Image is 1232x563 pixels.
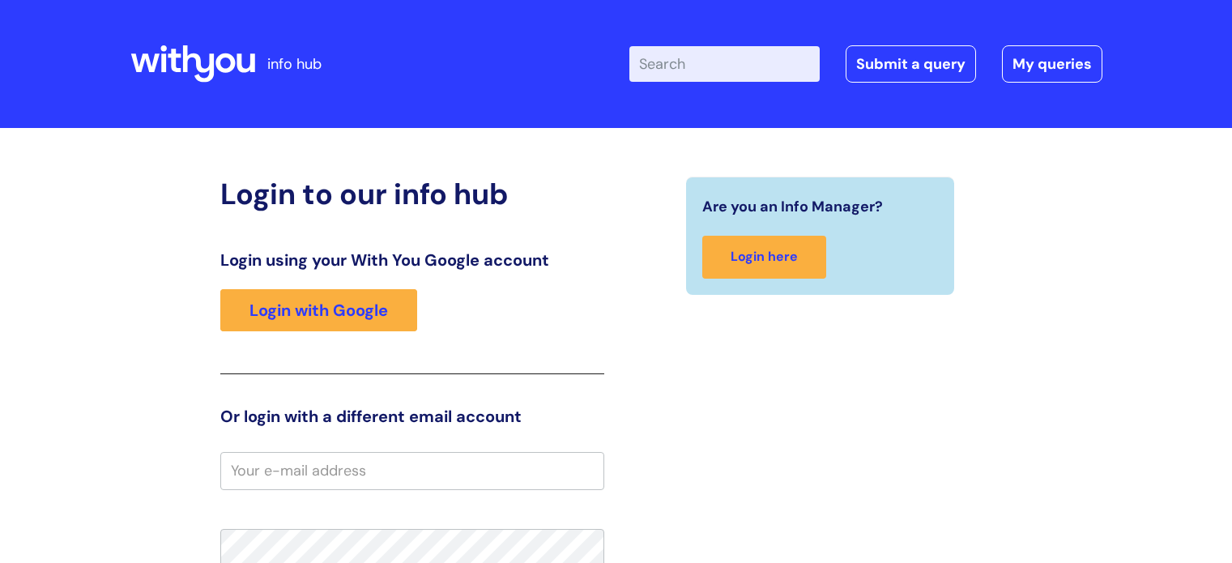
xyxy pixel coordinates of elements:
[220,250,604,270] h3: Login using your With You Google account
[629,46,820,82] input: Search
[220,177,604,211] h2: Login to our info hub
[702,194,883,220] span: Are you an Info Manager?
[220,289,417,331] a: Login with Google
[702,236,826,279] a: Login here
[846,45,976,83] a: Submit a query
[1002,45,1102,83] a: My queries
[267,51,322,77] p: info hub
[220,407,604,426] h3: Or login with a different email account
[220,452,604,489] input: Your e-mail address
